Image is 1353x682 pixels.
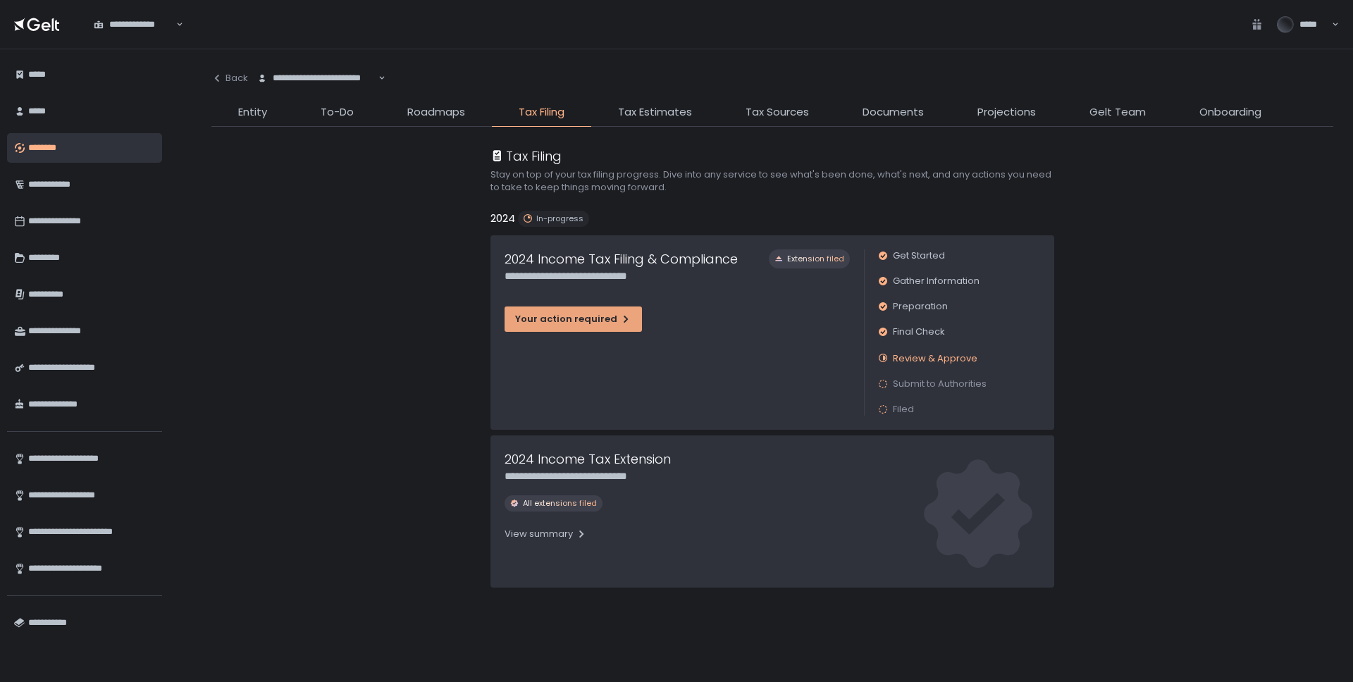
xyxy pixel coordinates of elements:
[505,528,587,540] div: View summary
[238,104,267,120] span: Entity
[174,18,175,32] input: Search for option
[523,498,597,509] span: All extensions filed
[977,104,1036,120] span: Projections
[893,325,945,338] span: Final Check
[893,403,914,416] span: Filed
[505,306,642,332] button: Your action required
[490,168,1054,194] h2: Stay on top of your tax filing progress. Dive into any service to see what's been done, what's ne...
[519,104,564,120] span: Tax Filing
[746,104,809,120] span: Tax Sources
[505,523,587,545] button: View summary
[893,352,977,365] span: Review & Approve
[376,71,377,85] input: Search for option
[787,254,844,264] span: Extension filed
[618,104,692,120] span: Tax Estimates
[536,213,583,224] span: In-progress
[490,147,562,166] div: Tax Filing
[893,249,945,262] span: Get Started
[1089,104,1146,120] span: Gelt Team
[248,63,385,93] div: Search for option
[490,211,515,227] h2: 2024
[85,10,183,39] div: Search for option
[515,313,631,325] div: Your action required
[211,72,248,85] div: Back
[1199,104,1261,120] span: Onboarding
[407,104,465,120] span: Roadmaps
[321,104,354,120] span: To-Do
[211,63,248,93] button: Back
[505,249,738,268] h1: 2024 Income Tax Filing & Compliance
[893,378,987,390] span: Submit to Authorities
[505,449,671,469] h1: 2024 Income Tax Extension
[893,275,980,287] span: Gather Information
[893,300,948,313] span: Preparation
[863,104,924,120] span: Documents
